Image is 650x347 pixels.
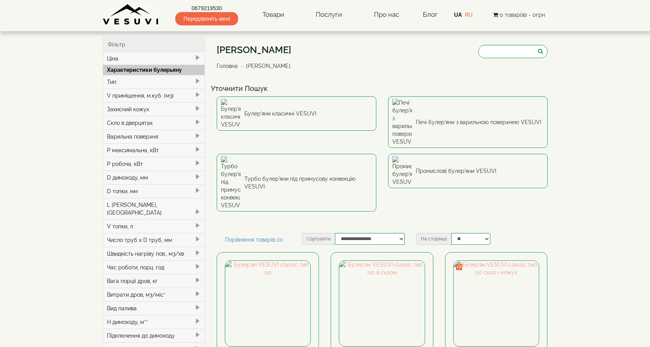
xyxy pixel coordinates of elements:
a: Турбо булер'яни під примусову конвекцію VESUVI Турбо булер'яни під примусову конвекцію VESUVI [217,154,376,212]
a: Товари [255,6,292,24]
div: P робоча, кВт [103,157,205,171]
button: 0 товар(ів) - 0грн [491,11,547,19]
a: Порівняння товарів (0) [217,233,291,246]
div: L [PERSON_NAME], [GEOGRAPHIC_DATA] [103,198,205,219]
span: 0 товар(ів) - 0грн [500,12,545,18]
img: Промислові булер'яни VESUVI [392,156,412,186]
label: Сортувати: [302,233,335,245]
span: Передзвоніть мені [175,12,238,25]
a: Блог [423,11,438,18]
a: Про нас [366,6,407,24]
label: На сторінці: [417,233,451,245]
a: Послуги [308,6,350,24]
img: Булер'ян VESUVI classic тип 00 [225,261,310,346]
img: Булер'ян VESUVI classic тип 00 скло + кожух [454,261,539,346]
div: Вид палива [103,301,205,315]
a: RU [465,12,473,18]
div: Підключення до димоходу [103,329,205,342]
div: Тип [103,75,205,89]
a: Головна [217,63,238,69]
div: Захисний кожух [103,102,205,116]
div: Вага порції дров, кг [103,274,205,288]
img: Булер'ян VESUVI classic тип 00 зі склом [339,261,424,346]
div: Швидкість нагріву пов., м3/хв [103,247,205,260]
div: Ціна [103,52,205,65]
div: D димоходу, мм [103,171,205,184]
div: V приміщення, м.куб. (м3) [103,89,205,102]
h4: Уточнити Пошук [211,85,554,93]
a: Печі булер'яни з варильною поверхнею VESUVI Печі булер'яни з варильною поверхнею VESUVI [388,96,548,148]
img: Завод VESUVI [103,4,159,25]
h1: [PERSON_NAME] [217,45,296,55]
a: UA [454,12,462,18]
div: Фільтр [103,37,205,52]
img: gift [455,262,463,270]
div: Варильна поверхня [103,130,205,143]
div: V топки, л [103,219,205,233]
div: Скло в дверцятах [103,116,205,130]
div: Число труб x D труб, мм [103,233,205,247]
img: Печі булер'яни з варильною поверхнею VESUVI [392,99,412,146]
div: Витрати дров, м3/міс* [103,288,205,301]
a: Промислові булер'яни VESUVI Промислові булер'яни VESUVI [388,154,548,188]
a: Булер'яни класичні VESUVI Булер'яни класичні VESUVI [217,96,376,131]
div: D топки, мм [103,184,205,198]
div: P максимальна, кВт [103,143,205,157]
img: Турбо булер'яни під примусову конвекцію VESUVI [221,156,240,209]
div: Характеристики булерьяну [103,65,205,75]
a: 0679219530 [175,4,238,12]
img: Булер'яни класичні VESUVI [221,99,240,128]
div: H димоходу, м** [103,315,205,329]
div: Час роботи, порц. год [103,260,205,274]
li: [PERSON_NAME] [239,62,290,70]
